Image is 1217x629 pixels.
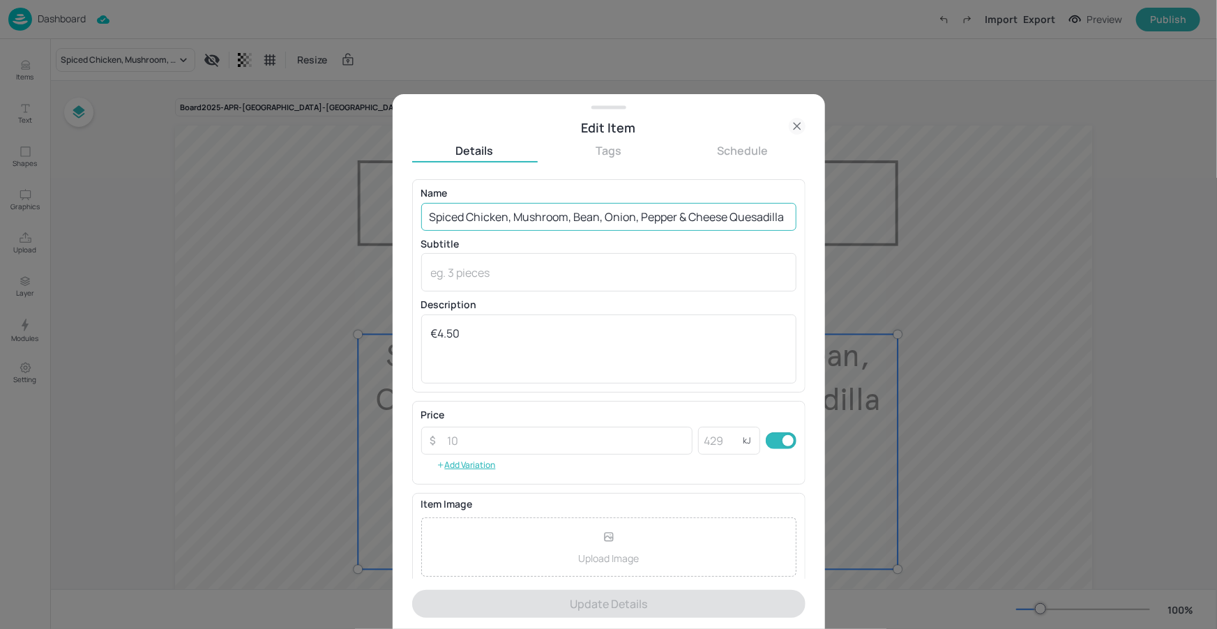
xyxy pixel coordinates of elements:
p: Subtitle [421,239,796,249]
input: eg. Chicken Teriyaki Sushi Roll [421,203,796,231]
button: Add Variation [421,455,511,476]
button: Details [412,143,538,158]
p: Item Image [421,499,796,509]
input: 10 [439,427,693,455]
button: Schedule [680,143,806,158]
p: Price [421,410,445,420]
p: Upload Image [578,551,639,566]
div: Edit Item [412,118,806,137]
p: Name [421,188,796,198]
textarea: €4.50 [431,326,787,372]
p: kJ [743,436,752,446]
button: Tags [546,143,672,158]
p: Description [421,300,796,310]
input: 429 [698,427,743,455]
